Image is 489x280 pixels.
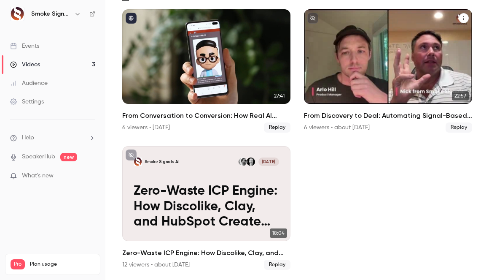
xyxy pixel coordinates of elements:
div: Settings [10,98,44,106]
li: From Discovery to Deal: Automating Signal-Based GTM with Fathom + HubSpot [304,9,472,133]
span: Replay [446,122,472,133]
div: Videos [10,60,40,69]
h2: Zero-Waste ICP Engine: How Discolike, Clay, and HubSpot Create ROI-Ready Audiences [122,248,290,258]
a: SpeakerHub [22,152,55,161]
div: Events [10,42,39,50]
button: published [126,13,137,24]
span: 22:57 [452,91,469,101]
div: 12 viewers • about [DATE] [122,261,190,269]
a: 22:57From Discovery to Deal: Automating Signal-Based GTM with Fathom + HubSpot6 viewers • about [... [304,9,472,133]
li: help-dropdown-opener [10,133,95,142]
img: Nick Zeckets [239,158,247,166]
h2: From Discovery to Deal: Automating Signal-Based GTM with Fathom + HubSpot [304,111,472,121]
ul: Videos [122,9,472,270]
span: Pro [11,259,25,269]
button: unpublished [307,13,318,24]
div: Audience [10,79,48,87]
a: 27:41From Conversation to Conversion: How Real AI Builds Signal-Based GTM Plans in HubSpot6 viewe... [122,9,290,133]
span: Help [22,133,34,142]
span: new [60,153,77,161]
button: unpublished [126,150,137,160]
span: Replay [264,260,290,270]
h2: From Conversation to Conversion: How Real AI Builds Signal-Based GTM Plans in HubSpot [122,111,290,121]
span: What's new [22,171,54,180]
span: [DATE] [258,158,279,166]
h6: Smoke Signals AI [31,10,71,18]
div: 6 viewers • [DATE] [122,123,170,132]
li: From Conversation to Conversion: How Real AI Builds Signal-Based GTM Plans in HubSpot [122,9,290,133]
p: Smoke Signals AI [145,159,180,165]
div: 6 viewers • about [DATE] [304,123,370,132]
img: Zero-Waste ICP Engine: How Discolike, Clay, and HubSpot Create ROI-Ready Audiences [134,158,142,166]
img: George Rekouts [247,158,255,166]
span: 27:41 [271,91,287,101]
li: Zero-Waste ICP Engine: How Discolike, Clay, and HubSpot Create ROI-Ready Audiences [122,146,290,269]
a: Zero-Waste ICP Engine: How Discolike, Clay, and HubSpot Create ROI-Ready AudiencesSmoke Signals A... [122,146,290,269]
span: Plan usage [30,261,95,268]
span: Replay [264,122,290,133]
img: Smoke Signals AI [11,7,24,21]
p: Zero-Waste ICP Engine: How Discolike, Clay, and HubSpot Create ROI-Ready Audiences [134,184,279,229]
span: 18:04 [270,228,287,238]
